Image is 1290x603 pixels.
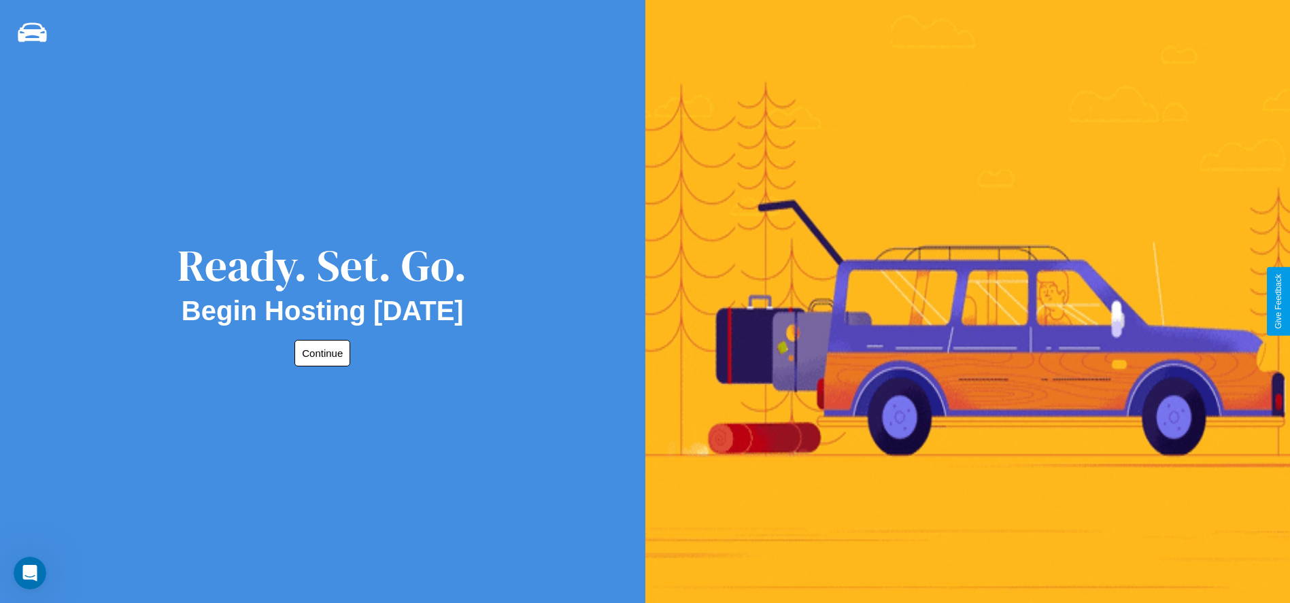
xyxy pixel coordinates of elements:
iframe: Intercom live chat [14,557,46,589]
h2: Begin Hosting [DATE] [182,296,464,326]
div: Give Feedback [1274,274,1283,329]
button: Continue [294,340,350,366]
div: Ready. Set. Go. [177,235,467,296]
